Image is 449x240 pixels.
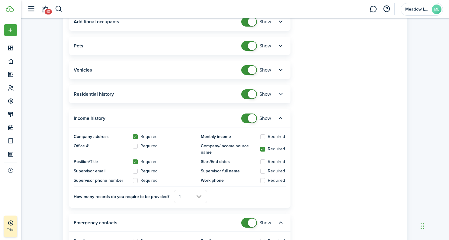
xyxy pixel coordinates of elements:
label: Required [133,144,158,149]
panel-main-title: Pets [74,43,83,49]
label: Required [133,159,158,164]
button: Toggle show [276,218,286,228]
b: Company/Income source name [201,143,260,155]
b: Company address [74,133,109,140]
span: Meadow Lane Homes [405,7,429,11]
label: Required [133,178,158,183]
panel-main-body: Toggle show [69,133,290,208]
button: Toggle show [276,17,286,27]
button: Toggle show [276,113,286,123]
b: Start/End dates [201,158,230,165]
button: Toggle show [276,89,286,99]
label: Required [133,169,158,174]
b: Supervisor email [74,168,105,174]
b: Work phone [201,177,224,184]
label: Required [260,159,285,164]
b: Position/Title [74,158,98,165]
b: Monthly income [201,133,231,140]
b: Office # [74,143,88,149]
p: Trial [7,227,31,232]
b: Supervisor full name [201,168,240,174]
button: Open sidebar [25,3,37,15]
label: Required [260,178,285,183]
avatar-text: ML [432,5,441,14]
panel-main-title: Emergency contacts [74,220,117,226]
a: Notifications [39,2,51,17]
label: Required [260,147,285,152]
img: TenantCloud [6,6,14,12]
button: Open menu [4,24,17,36]
b: Supervisor phone number [74,177,123,184]
button: Toggle show [276,65,286,75]
span: 10 [45,9,52,14]
a: Trial [4,216,17,237]
a: Messaging [367,2,379,17]
b: How many records do you require to be provided? [74,194,169,200]
panel-main-title: Vehicles [74,67,92,73]
panel-main-title: Income history [74,116,105,121]
label: Required [133,134,158,139]
label: Required [260,134,285,139]
button: Open resource center [381,4,392,14]
button: Toggle show [276,41,286,51]
panel-main-title: Additional occupants [74,19,119,24]
iframe: Chat Widget [419,211,449,240]
button: Search [55,4,63,14]
label: Required [260,169,285,174]
panel-main-title: Residential history [74,91,114,97]
div: Drag [421,217,424,235]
